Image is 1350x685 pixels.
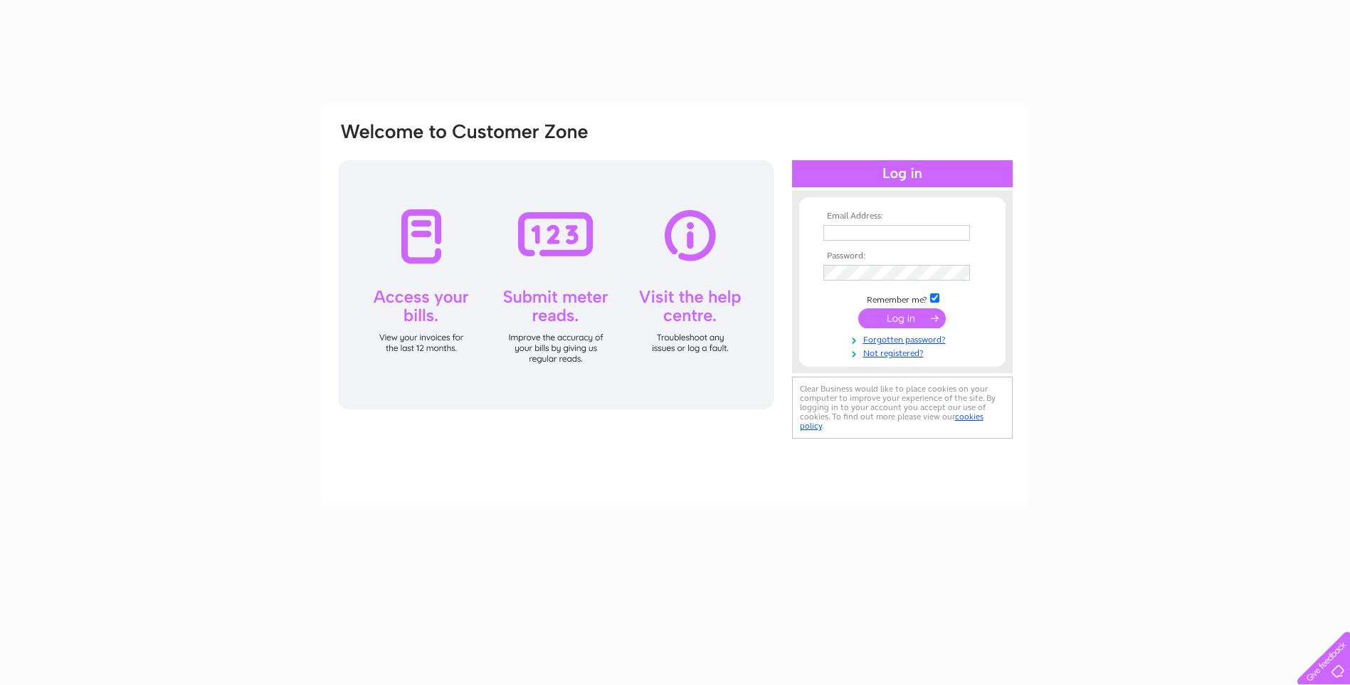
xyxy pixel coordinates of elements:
[858,308,946,328] input: Submit
[820,211,985,221] th: Email Address:
[823,345,985,359] a: Not registered?
[823,332,985,345] a: Forgotten password?
[800,412,984,431] a: cookies policy
[792,377,1013,439] div: Clear Business would like to place cookies on your computer to improve your experience of the sit...
[820,251,985,261] th: Password:
[820,291,985,305] td: Remember me?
